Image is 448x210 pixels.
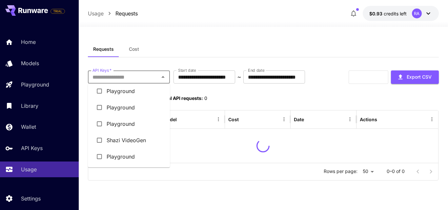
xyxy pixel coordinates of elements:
li: Playground [88,99,170,116]
button: Menu [345,115,355,124]
button: Sort [305,115,314,124]
li: Playground [88,83,170,99]
span: Add your payment card to enable full platform functionality. [51,7,65,15]
a: Usage [88,10,104,17]
p: Library [21,102,38,110]
p: Rows per page: [324,168,357,175]
button: Menu [214,115,223,124]
span: $0.93 [369,11,384,16]
button: Export CSV [391,70,439,84]
span: credits left [384,11,407,16]
label: End date [248,67,264,73]
span: 0 [204,95,207,101]
div: 50 [360,167,376,176]
p: 0–0 of 0 [387,168,405,175]
div: Actions [360,117,377,122]
p: Models [21,59,39,67]
button: Sort [177,115,187,124]
button: Close [158,72,168,82]
div: Cost [228,117,239,122]
p: Settings [21,195,41,202]
label: Start date [178,67,196,73]
p: Wallet [21,123,36,131]
div: $0.9298 [369,10,407,17]
span: TRIAL [51,9,65,14]
span: Cost [129,46,139,52]
button: Sort [239,115,249,124]
span: Requests [93,46,114,52]
button: Menu [427,115,437,124]
span: Total API requests: [161,95,203,101]
p: Home [21,38,36,46]
p: Playground [21,81,49,88]
li: Playground [88,148,170,165]
label: API Keys [92,67,112,73]
nav: breadcrumb [88,10,138,17]
li: Shazi VideoGen [88,132,170,148]
a: Requests [115,10,138,17]
button: $0.9298RA [363,6,439,21]
p: API Keys [21,144,43,152]
div: Date [294,117,304,122]
p: ~ [237,73,241,81]
p: Usage [21,165,37,173]
li: Playground [88,116,170,132]
div: RA [412,9,422,18]
button: Menu [279,115,289,124]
